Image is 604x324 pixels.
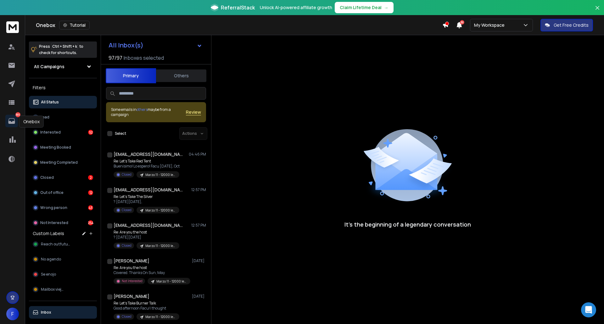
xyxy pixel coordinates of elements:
[189,152,206,157] p: 04:46 PM
[124,54,164,62] h3: Inboxes selected
[260,4,332,11] p: Unlock AI-powered affiliate growth
[114,199,179,204] p: ? [DATE][DATE],
[191,187,206,192] p: 12:57 PM
[88,220,93,225] div: 254
[29,268,97,281] button: Se enojo
[88,175,93,180] div: 2
[540,19,593,31] button: Get Free Credits
[41,287,65,292] span: Mailbox viejos
[156,69,206,83] button: Others
[15,112,20,117] p: 365
[335,2,394,13] button: Claim Lifetime Deal→
[29,111,97,124] button: Lead
[40,130,61,135] p: Interested
[40,175,54,180] p: Closed
[29,253,97,266] button: No agendo
[19,116,44,128] div: Onebox
[115,131,126,136] label: Select
[114,301,179,306] p: Re: Let’s Take Burner Talk
[29,238,97,250] button: Reach outfuture
[122,314,131,319] p: Closed
[344,220,471,229] p: It’s the beginning of a legendary conversation
[114,187,183,193] h1: [EMAIL_ADDRESS][DOMAIN_NAME]
[114,258,149,264] h1: [PERSON_NAME]
[51,43,78,50] span: Ctrl + Shift + k
[88,130,93,135] div: 52
[106,68,156,83] button: Primary
[33,230,64,237] h3: Custom Labels
[114,194,179,199] p: Re: Let’s Take The Silver
[29,217,97,229] button: Not Interested254
[88,205,93,210] div: 43
[114,265,189,270] p: Re: Are you the host
[41,310,51,315] p: Inbox
[40,115,49,120] p: Lead
[554,22,589,28] p: Get Free Credits
[122,243,131,248] p: Closed
[6,308,19,320] button: F
[29,83,97,92] h3: Filters
[192,258,206,263] p: [DATE]
[40,160,78,165] p: Meeting Completed
[581,302,596,317] div: Open Intercom Messenger
[114,293,149,299] h1: [PERSON_NAME]
[29,126,97,139] button: Interested52
[109,42,143,48] h1: All Inbox(s)
[114,270,189,275] p: Covered. Thanks On Sun, May
[186,109,201,115] button: Review
[36,21,442,30] div: Onebox
[114,306,179,311] p: Good afternoon Facu! I thought
[103,39,207,52] button: All Inbox(s)
[145,208,176,213] p: Marzo 11 - 12000 leads G Personal
[29,141,97,154] button: Meeting Booked
[29,156,97,169] button: Meeting Completed
[114,164,180,169] p: Buenisimo! Lo espero! Facu [DATE], Oct
[29,201,97,214] button: Wrong person43
[114,230,179,235] p: Re: Are you the host
[156,279,187,284] p: Marzo 11 - 12000 leads G Personal
[145,315,176,319] p: Marzo 11 - 12000 leads G Personal
[40,145,71,150] p: Meeting Booked
[40,220,68,225] p: Not Interested
[192,294,206,299] p: [DATE]
[29,283,97,296] button: Mailbox viejos
[474,22,507,28] p: My Workspace
[137,107,148,112] span: others
[29,306,97,319] button: Inbox
[88,190,93,195] div: 12
[460,20,464,25] span: 50
[29,96,97,108] button: All Status
[122,208,131,212] p: Closed
[41,242,71,247] span: Reach outfuture
[114,235,179,240] p: ? [DATE][DATE]
[41,100,59,105] p: All Status
[40,190,64,195] p: Out of office
[5,115,18,127] a: 365
[40,205,67,210] p: Wrong person
[114,151,183,157] h1: [EMAIL_ADDRESS][DOMAIN_NAME]
[145,173,176,177] p: Marzo 11 - 12000 leads G Personal
[114,222,183,228] h1: [EMAIL_ADDRESS][DOMAIN_NAME]
[145,244,176,248] p: Marzo 11 - 12000 leads G Personal
[59,21,90,30] button: Tutorial
[593,4,601,19] button: Close banner
[34,63,64,70] h1: All Campaigns
[41,272,56,277] span: Se enojo
[191,223,206,228] p: 12:57 PM
[384,4,389,11] span: →
[221,4,255,11] span: ReferralStack
[29,186,97,199] button: Out of office12
[39,43,83,56] p: Press to check for shortcuts.
[122,172,131,177] p: Closed
[114,159,180,164] p: Re: Let’s Take Red Tent
[122,279,143,283] p: Not Interested
[41,257,61,262] span: No agendo
[109,54,122,62] span: 97 / 97
[29,171,97,184] button: Closed2
[29,60,97,73] button: All Campaigns
[111,107,186,117] div: Some emails in maybe from a campaign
